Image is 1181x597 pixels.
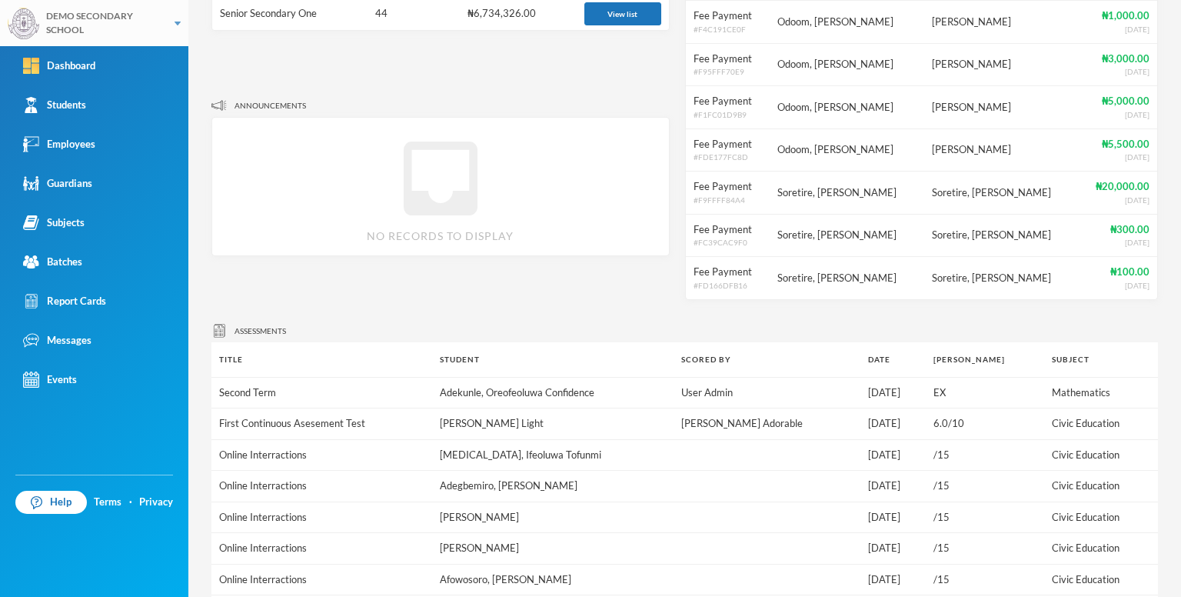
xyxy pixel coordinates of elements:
[860,409,926,440] td: [DATE]
[8,8,39,39] img: logo
[1086,66,1149,78] div: [DATE]
[770,86,923,129] td: Odoom, [PERSON_NAME]
[694,179,763,195] div: Fee Payment
[860,377,926,409] td: [DATE]
[23,254,82,270] div: Batches
[770,1,923,44] td: Odoom, [PERSON_NAME]
[432,502,674,533] td: [PERSON_NAME]
[1110,223,1149,235] strong: ₦300.00
[674,377,860,409] td: User Admin
[926,564,1044,595] td: /15
[367,228,514,244] span: No records to display
[770,257,923,299] td: Soretire, [PERSON_NAME]
[926,471,1044,502] td: /15
[674,409,860,440] td: [PERSON_NAME] Adorable
[1044,409,1158,440] td: Civic Education
[129,495,132,510] div: ·
[211,377,432,409] td: Second Term
[924,172,1078,215] td: Soretire, [PERSON_NAME]
[860,533,926,565] td: [DATE]
[23,175,92,192] div: Guardians
[1102,52,1149,65] strong: ₦3,000.00
[694,66,763,78] div: # F95FFF70E9
[1044,471,1158,502] td: Civic Education
[23,136,95,152] div: Employees
[694,52,763,67] div: Fee Payment
[694,195,763,206] div: # F9FFFF84A4
[1102,95,1149,107] strong: ₦5,000.00
[924,1,1078,44] td: [PERSON_NAME]
[391,129,490,228] i: inbox
[770,128,923,172] td: Odoom, [PERSON_NAME]
[432,439,674,471] td: [MEDICAL_DATA], Ifeoluwa Tofunmi
[23,58,95,74] div: Dashboard
[211,502,432,533] td: Online Interractions
[1086,280,1149,292] div: [DATE]
[23,293,106,309] div: Report Cards
[1044,533,1158,565] td: Civic Education
[933,386,946,399] span: Student Exempted.
[23,332,91,349] div: Messages
[926,409,1044,440] td: 6.0/10
[211,409,432,440] td: First Continuous Asesement Test
[924,43,1078,86] td: [PERSON_NAME]
[1086,152,1149,163] div: [DATE]
[926,342,1044,377] th: [PERSON_NAME]
[770,43,923,86] td: Odoom, [PERSON_NAME]
[694,237,763,248] div: # FC39CAC9F0
[860,564,926,595] td: [DATE]
[1110,265,1149,278] strong: ₦100.00
[1044,377,1158,409] td: Mathematics
[211,439,432,471] td: Online Interractions
[860,439,926,471] td: [DATE]
[1086,24,1149,35] div: [DATE]
[1044,564,1158,595] td: Civic Education
[694,109,763,121] div: # F1FC01D9B9
[694,152,763,163] div: # FDE177FC8D
[924,86,1078,129] td: [PERSON_NAME]
[1096,180,1149,192] strong: ₦20,000.00
[584,2,661,25] button: View list
[860,471,926,502] td: [DATE]
[94,495,121,510] a: Terms
[694,137,763,152] div: Fee Payment
[1102,138,1149,150] strong: ₦5,500.00
[235,100,306,112] span: Announcements
[211,533,432,565] td: Online Interractions
[235,325,286,337] span: Assessments
[924,257,1078,299] td: Soretire, [PERSON_NAME]
[694,94,763,109] div: Fee Payment
[432,471,674,502] td: Adegbemiro, [PERSON_NAME]
[860,502,926,533] td: [DATE]
[432,377,674,409] td: Adekunle, Oreofeoluwa Confidence
[1086,109,1149,121] div: [DATE]
[1044,342,1158,377] th: Subject
[926,439,1044,471] td: /15
[211,471,432,502] td: Online Interractions
[674,342,860,377] th: Scored By
[694,8,763,24] div: Fee Payment
[926,533,1044,565] td: /15
[432,342,674,377] th: Student
[924,128,1078,172] td: [PERSON_NAME]
[694,24,763,35] div: # F4C191CE0F
[139,495,173,510] a: Privacy
[694,280,763,292] div: # FD166DFB16
[860,342,926,377] th: Date
[694,265,763,280] div: Fee Payment
[23,372,77,388] div: Events
[211,564,432,595] td: Online Interractions
[432,409,674,440] td: [PERSON_NAME] Light
[924,214,1078,257] td: Soretire, [PERSON_NAME]
[23,97,86,113] div: Students
[770,172,923,215] td: Soretire, [PERSON_NAME]
[15,491,87,514] a: Help
[1086,195,1149,206] div: [DATE]
[1102,9,1149,22] strong: ₦1,000.00
[46,9,159,37] div: DEMO SECONDARY SCHOOL
[1086,237,1149,248] div: [DATE]
[1044,439,1158,471] td: Civic Education
[770,214,923,257] td: Soretire, [PERSON_NAME]
[1044,502,1158,533] td: Civic Education
[926,502,1044,533] td: /15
